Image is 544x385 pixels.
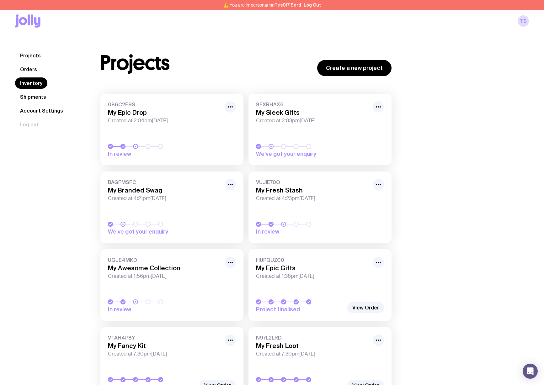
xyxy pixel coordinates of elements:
span: Created at 7:30pm[DATE] [108,351,221,357]
span: ⚠️ You are impersonating [223,3,301,8]
span: Created at 1:56pm[DATE] [108,273,221,279]
span: VUJIE70O [256,179,369,185]
span: Project finalised [256,306,344,313]
span: Created at 7:30pm[DATE] [256,351,369,357]
h3: My Sleek Gifts [256,109,369,116]
span: We’ve got your enquiry [256,150,344,158]
span: 086C2F9S [108,101,221,108]
span: VTAH4P8Y [108,335,221,341]
span: In review [108,150,196,158]
a: Orders [15,64,42,75]
span: Created at 4:23pm[DATE] [256,195,369,202]
h3: My Fresh Loot [256,342,369,350]
span: Tes017 Serd [275,3,301,8]
span: Created at 1:38pm[DATE] [256,273,369,279]
span: N97L2LRD [256,335,369,341]
span: We’ve got your enquiry [108,228,196,235]
span: Created at 2:04pm[DATE] [108,118,221,124]
h3: My Awesome Collection [108,264,221,272]
a: Inventory [15,77,47,89]
span: UGJE4MKD [108,257,221,263]
a: TS [518,15,529,27]
a: HUPQUZC0My Epic GiftsCreated at 1:38pm[DATE]Project finalised [248,249,392,321]
h3: My Epic Drop [108,109,221,116]
a: Projects [15,50,46,61]
span: BAGFMSFC [108,179,221,185]
a: BAGFMSFCMy Branded SwagCreated at 4:21pm[DATE]We’ve got your enquiry [100,171,243,243]
a: UGJE4MKDMy Awesome CollectionCreated at 1:56pm[DATE]In review [100,249,243,321]
span: Created at 4:21pm[DATE] [108,195,221,202]
h3: My Fancy Kit [108,342,221,350]
span: HUPQUZC0 [256,257,369,263]
span: 8EXRHAX6 [256,101,369,108]
a: Account Settings [15,105,68,116]
div: Open Intercom Messenger [523,364,538,379]
span: In review [256,228,344,235]
span: In review [108,306,196,313]
h3: My Branded Swag [108,187,221,194]
a: Create a new project [317,60,392,76]
a: 8EXRHAX6My Sleek GiftsCreated at 2:03pm[DATE]We’ve got your enquiry [248,94,392,165]
a: View Order [347,302,384,313]
span: Created at 2:03pm[DATE] [256,118,369,124]
a: 086C2F9SMy Epic DropCreated at 2:04pm[DATE]In review [100,94,243,165]
button: Log Out [304,3,321,8]
a: VUJIE70OMy Fresh StashCreated at 4:23pm[DATE]In review [248,171,392,243]
button: Log out [15,119,44,130]
h1: Projects [100,53,170,73]
h3: My Epic Gifts [256,264,369,272]
h3: My Fresh Stash [256,187,369,194]
a: Shipments [15,91,51,103]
